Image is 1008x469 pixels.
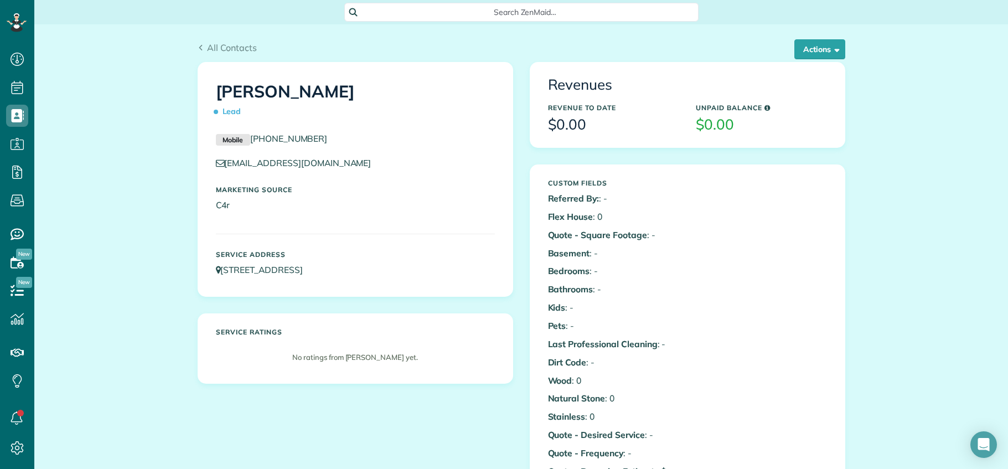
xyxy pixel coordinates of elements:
[970,431,997,458] div: Open Intercom Messenger
[794,39,845,59] button: Actions
[548,375,572,386] b: Wood
[548,429,679,441] p: : -
[548,117,679,133] h3: $0.00
[221,352,489,363] p: No ratings from [PERSON_NAME] yet.
[548,265,590,276] b: Bedrooms
[216,328,495,336] h5: Service ratings
[207,42,257,53] span: All Contacts
[548,211,593,222] b: Flex House
[548,193,599,204] b: Referred By:
[548,247,679,260] p: : -
[548,301,679,314] p: : -
[548,393,606,404] b: Natural Stone
[216,157,382,168] a: [EMAIL_ADDRESS][DOMAIN_NAME]
[548,410,679,423] p: : 0
[548,210,679,223] p: : 0
[548,356,679,369] p: : -
[548,338,658,349] b: Last Professional Cleaning
[548,229,647,240] b: Quote - Square Footage
[548,411,586,422] b: Stainless
[548,104,679,111] h5: Revenue to Date
[16,249,32,260] span: New
[216,264,313,275] a: [STREET_ADDRESS]
[216,251,495,258] h5: Service Address
[548,447,679,460] p: : -
[548,392,679,405] p: : 0
[548,179,679,187] h5: Custom Fields
[216,134,250,146] small: Mobile
[548,374,679,387] p: : 0
[216,186,495,193] h5: Marketing Source
[696,104,827,111] h5: Unpaid Balance
[548,283,679,296] p: : -
[548,319,679,332] p: : -
[198,41,257,54] a: All Contacts
[548,248,590,259] b: Basement
[216,102,246,121] span: Lead
[548,320,566,331] b: Pets
[548,192,679,205] p: : -
[548,302,566,313] b: Kids
[696,117,827,133] h3: $0.00
[216,83,495,121] h1: [PERSON_NAME]
[216,199,495,212] p: C4r
[548,229,679,241] p: : -
[548,429,645,440] b: Quote - Desired Service
[16,277,32,288] span: New
[548,284,593,295] b: Bathrooms
[548,447,623,458] b: Quote - Frequency
[548,265,679,277] p: : -
[548,357,587,368] b: Dirt Code
[548,338,679,351] p: : -
[548,77,827,93] h3: Revenues
[216,133,328,144] a: Mobile[PHONE_NUMBER]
